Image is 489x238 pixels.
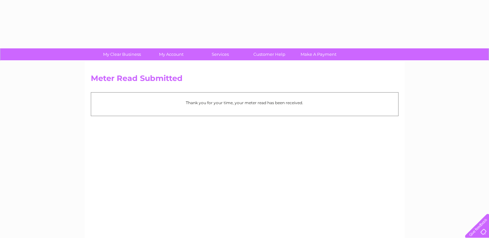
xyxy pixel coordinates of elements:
[243,48,296,60] a: Customer Help
[144,48,198,60] a: My Account
[94,100,395,106] p: Thank you for your time, your meter read has been received.
[292,48,345,60] a: Make A Payment
[91,74,399,86] h2: Meter Read Submitted
[194,48,247,60] a: Services
[95,48,149,60] a: My Clear Business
